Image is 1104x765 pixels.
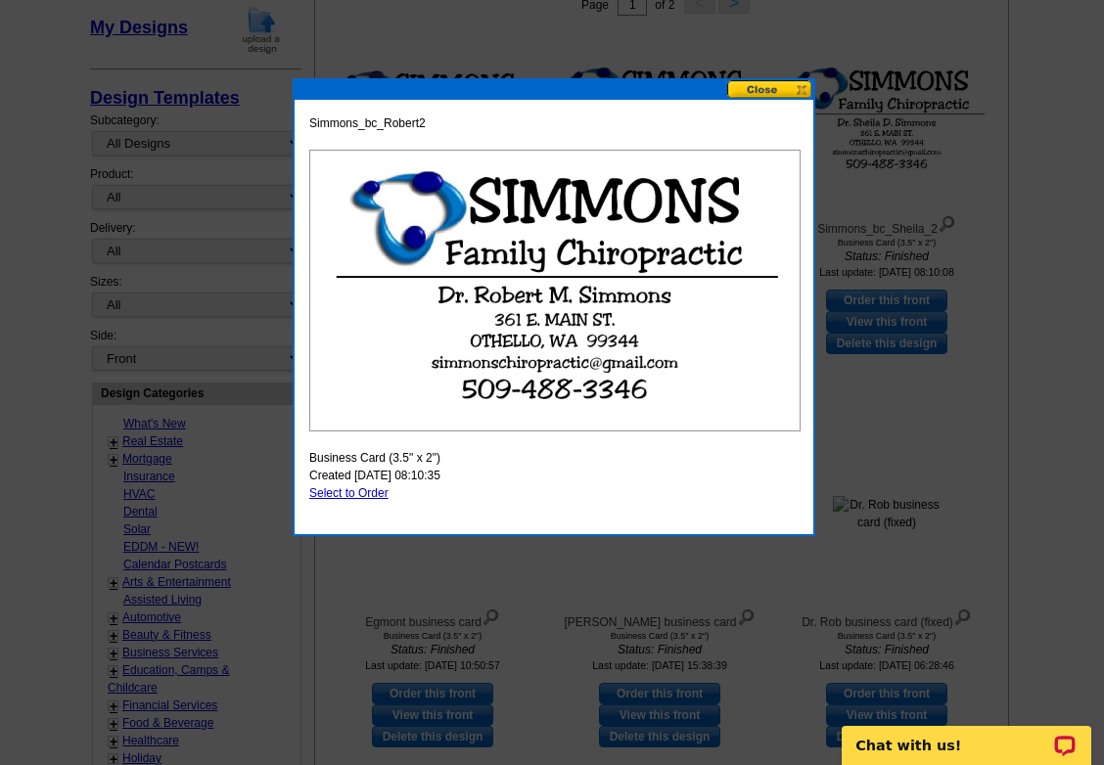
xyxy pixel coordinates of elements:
[309,467,440,484] span: Created [DATE] 08:10:35
[309,486,389,500] a: Select to Order
[829,703,1104,765] iframe: LiveChat chat widget
[309,449,440,467] span: Business Card (3.5" x 2")
[309,114,426,132] span: Simmons_bc_Robert2
[309,150,801,431] img: large-thumb.jpg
